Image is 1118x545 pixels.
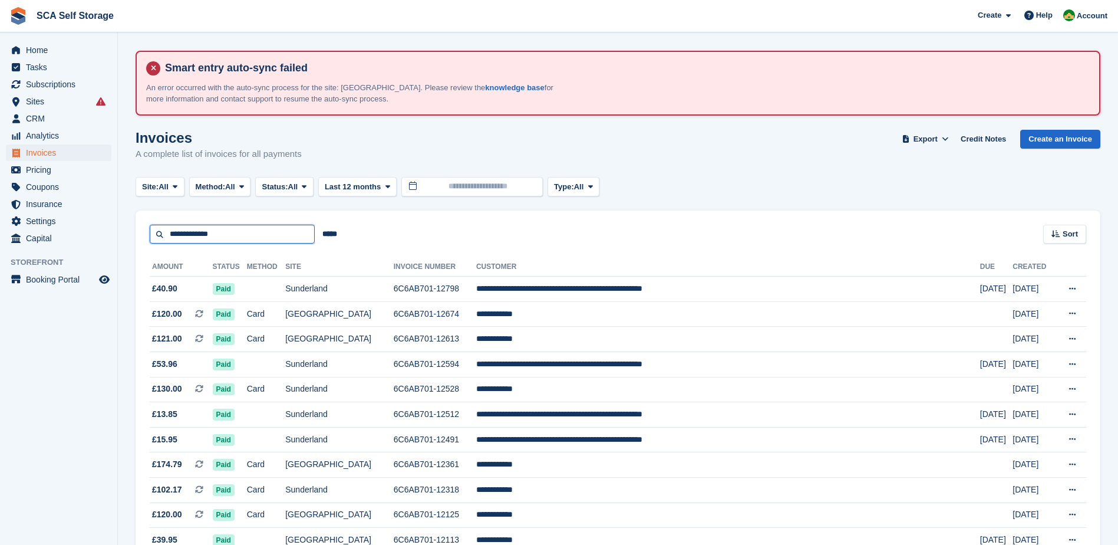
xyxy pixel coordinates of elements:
td: [DATE] [980,402,1013,428]
td: [DATE] [980,427,1013,452]
td: [DATE] [1013,503,1055,528]
span: £40.90 [152,283,177,295]
span: Paid [213,333,235,345]
span: Paid [213,283,235,295]
h1: Invoices [136,130,302,146]
td: 6C6AB701-12318 [394,477,476,503]
td: [DATE] [1013,301,1055,327]
p: A complete list of invoices for all payments [136,147,302,161]
td: [GEOGRAPHIC_DATA] [285,503,394,528]
td: [GEOGRAPHIC_DATA] [285,327,394,352]
th: Amount [150,258,213,277]
td: Card [247,377,285,402]
td: [DATE] [980,277,1013,302]
td: [DATE] [1013,352,1055,377]
span: All [159,181,169,193]
td: 6C6AB701-12613 [394,327,476,352]
td: [DATE] [1013,477,1055,503]
span: Invoices [26,145,97,161]
span: Settings [26,213,97,229]
span: Insurance [26,196,97,212]
span: Status: [262,181,288,193]
td: Sunderland [285,352,394,377]
span: CRM [26,110,97,127]
span: £121.00 [152,333,182,345]
span: £13.85 [152,408,177,421]
td: Sunderland [285,277,394,302]
span: Coupons [26,179,97,195]
span: Analytics [26,127,97,144]
span: £102.17 [152,484,182,496]
td: 6C6AB701-12512 [394,402,476,428]
span: Storefront [11,257,117,268]
a: menu [6,213,111,229]
td: [DATE] [1013,277,1055,302]
td: [GEOGRAPHIC_DATA] [285,301,394,327]
td: Sunderland [285,377,394,402]
span: Create [978,9,1001,21]
span: Paid [213,509,235,521]
span: Help [1036,9,1053,21]
span: Method: [196,181,226,193]
span: Sites [26,93,97,110]
a: SCA Self Storage [32,6,118,25]
a: menu [6,127,111,144]
td: Card [247,452,285,478]
a: menu [6,42,111,58]
span: Last 12 months [325,181,381,193]
button: Method: All [189,177,251,196]
a: menu [6,76,111,93]
a: menu [6,196,111,212]
span: £120.00 [152,308,182,320]
span: Paid [213,484,235,496]
button: Export [899,130,951,149]
a: menu [6,271,111,288]
span: Paid [213,434,235,446]
img: stora-icon-8386f47178a22dfd0bd8f6a31ec36ba5ce8667c1dd55bd0f319d3a0aa187defe.svg [9,7,27,25]
a: knowledge base [485,83,544,92]
span: £15.95 [152,434,177,446]
td: Card [247,301,285,327]
td: [DATE] [1013,377,1055,402]
span: Home [26,42,97,58]
span: £53.96 [152,358,177,370]
td: [DATE] [980,352,1013,377]
span: Type: [554,181,574,193]
span: All [288,181,298,193]
th: Invoice Number [394,258,476,277]
button: Type: All [548,177,599,196]
th: Status [213,258,247,277]
a: menu [6,145,111,161]
a: menu [6,179,111,195]
td: Sunderland [285,402,394,428]
a: Create an Invoice [1020,130,1100,149]
a: menu [6,93,111,110]
a: menu [6,230,111,247]
span: Pricing [26,162,97,178]
span: All [574,181,584,193]
i: Smart entry sync failures have occurred [96,97,105,106]
th: Customer [476,258,980,277]
td: 6C6AB701-12125 [394,503,476,528]
a: Preview store [97,272,111,287]
span: Capital [26,230,97,247]
td: Card [247,503,285,528]
a: Credit Notes [956,130,1011,149]
span: Paid [213,409,235,421]
td: Sunderland [285,427,394,452]
td: 6C6AB701-12798 [394,277,476,302]
span: Export [913,133,938,145]
td: Card [247,327,285,352]
td: 6C6AB701-12594 [394,352,476,377]
button: Site: All [136,177,184,196]
td: [DATE] [1013,327,1055,352]
span: £174.79 [152,458,182,471]
span: Site: [142,181,159,193]
td: 6C6AB701-12361 [394,452,476,478]
span: All [225,181,235,193]
button: Status: All [255,177,313,196]
span: Paid [213,383,235,395]
span: Account [1077,10,1107,22]
h4: Smart entry auto-sync failed [160,61,1090,75]
td: [DATE] [1013,402,1055,428]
